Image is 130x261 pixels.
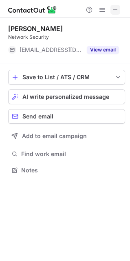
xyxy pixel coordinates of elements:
[8,89,125,104] button: AI write personalized message
[8,5,57,15] img: ContactOut v5.3.10
[8,33,125,41] div: Network Security
[22,74,111,80] div: Save to List / ATS / CRM
[8,25,63,33] div: [PERSON_NAME]
[87,46,119,54] button: Reveal Button
[22,94,109,100] span: AI write personalized message
[21,150,122,158] span: Find work email
[8,148,125,160] button: Find work email
[20,46,82,54] span: [EMAIL_ADDRESS][DOMAIN_NAME]
[8,70,125,85] button: save-profile-one-click
[21,167,122,174] span: Notes
[22,113,53,120] span: Send email
[8,165,125,176] button: Notes
[8,109,125,124] button: Send email
[8,129,125,143] button: Add to email campaign
[22,133,87,139] span: Add to email campaign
